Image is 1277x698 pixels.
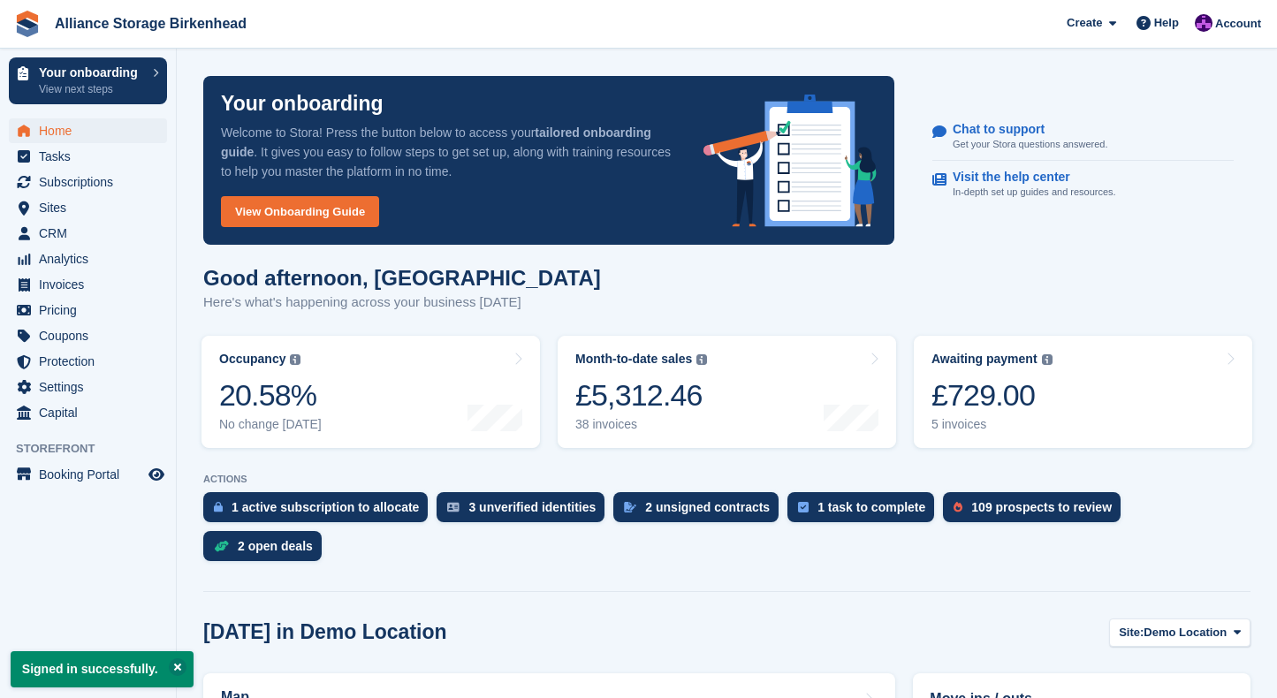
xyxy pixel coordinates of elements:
[645,500,770,514] div: 2 unsigned contracts
[1215,15,1261,33] span: Account
[954,502,962,512] img: prospect-51fa495bee0391a8d652442698ab0144808aea92771e9ea1ae160a38d050c398.svg
[953,185,1116,200] p: In-depth set up guides and resources.
[1042,354,1053,365] img: icon-info-grey-7440780725fd019a000dd9b08b2336e03edf1995a4989e88bcd33f0948082b44.svg
[1154,14,1179,32] span: Help
[703,95,877,227] img: onboarding-info-6c161a55d2c0e0a8cae90662b2fe09162a5109e8cc188191df67fb4f79e88e88.svg
[558,336,896,448] a: Month-to-date sales £5,312.46 38 invoices
[201,336,540,448] a: Occupancy 20.58% No change [DATE]
[203,531,331,570] a: 2 open deals
[931,417,1053,432] div: 5 invoices
[9,57,167,104] a: Your onboarding View next steps
[953,137,1107,152] p: Get your Stora questions answered.
[9,272,167,297] a: menu
[39,298,145,322] span: Pricing
[437,492,613,531] a: 3 unverified identities
[14,11,41,37] img: stora-icon-8386f47178a22dfd0bd8f6a31ec36ba5ce8667c1dd55bd0f319d3a0aa187defe.svg
[575,377,707,413] div: £5,312.46
[9,349,167,374] a: menu
[9,298,167,322] a: menu
[16,440,176,458] span: Storefront
[9,400,167,425] a: menu
[447,502,460,512] img: verify_identity-adf6edd0f0f0b5bbfe63781bf79b02c33cf7c696d77639b501bdc392416b5a36.svg
[39,462,145,487] span: Booking Portal
[931,377,1053,413] div: £729.00
[468,500,596,514] div: 3 unverified identities
[203,474,1250,485] p: ACTIONS
[1195,14,1212,32] img: Romilly Norton
[203,620,447,644] h2: [DATE] in Demo Location
[214,540,229,552] img: deal-1b604bf984904fb50ccaf53a9ad4b4a5d6e5aea283cecdc64d6e3604feb123c2.svg
[290,354,300,365] img: icon-info-grey-7440780725fd019a000dd9b08b2336e03edf1995a4989e88bcd33f0948082b44.svg
[817,500,925,514] div: 1 task to complete
[39,375,145,399] span: Settings
[798,502,809,512] img: task-75834270c22a3079a89374b754ae025e5fb1db73e45f91037f5363f120a921f8.svg
[219,352,285,367] div: Occupancy
[1119,624,1144,641] span: Site:
[146,464,167,485] a: Preview store
[9,221,167,246] a: menu
[203,492,437,531] a: 1 active subscription to allocate
[39,272,145,297] span: Invoices
[39,81,144,97] p: View next steps
[9,323,167,348] a: menu
[232,500,419,514] div: 1 active subscription to allocate
[219,417,322,432] div: No change [DATE]
[9,375,167,399] a: menu
[1109,618,1250,648] button: Site: Demo Location
[9,462,167,487] a: menu
[1067,14,1102,32] span: Create
[221,123,675,181] p: Welcome to Stora! Press the button below to access your . It gives you easy to follow steps to ge...
[48,9,254,38] a: Alliance Storage Birkenhead
[787,492,943,531] a: 1 task to complete
[9,144,167,169] a: menu
[203,292,601,313] p: Here's what's happening across your business [DATE]
[696,354,707,365] img: icon-info-grey-7440780725fd019a000dd9b08b2336e03edf1995a4989e88bcd33f0948082b44.svg
[39,247,145,271] span: Analytics
[914,336,1252,448] a: Awaiting payment £729.00 5 invoices
[219,377,322,413] div: 20.58%
[931,352,1038,367] div: Awaiting payment
[11,651,194,687] p: Signed in successfully.
[624,502,636,512] img: contract_signature_icon-13c848040528278c33f63329250d36e43548de30e8caae1d1a13099fd9432cc5.svg
[39,170,145,194] span: Subscriptions
[971,500,1112,514] div: 109 prospects to review
[953,122,1093,137] p: Chat to support
[932,161,1234,209] a: Visit the help center In-depth set up guides and resources.
[221,94,384,114] p: Your onboarding
[9,247,167,271] a: menu
[943,492,1129,531] a: 109 prospects to review
[575,417,707,432] div: 38 invoices
[39,66,144,79] p: Your onboarding
[39,349,145,374] span: Protection
[238,539,313,553] div: 2 open deals
[39,221,145,246] span: CRM
[39,195,145,220] span: Sites
[9,195,167,220] a: menu
[1144,624,1227,641] span: Demo Location
[39,118,145,143] span: Home
[39,144,145,169] span: Tasks
[221,196,379,227] a: View Onboarding Guide
[932,113,1234,162] a: Chat to support Get your Stora questions answered.
[39,323,145,348] span: Coupons
[9,170,167,194] a: menu
[39,400,145,425] span: Capital
[9,118,167,143] a: menu
[203,266,601,290] h1: Good afternoon, [GEOGRAPHIC_DATA]
[214,501,223,512] img: active_subscription_to_allocate_icon-d502201f5373d7db506a760aba3b589e785aa758c864c3986d89f69b8ff3...
[613,492,787,531] a: 2 unsigned contracts
[575,352,692,367] div: Month-to-date sales
[953,170,1102,185] p: Visit the help center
